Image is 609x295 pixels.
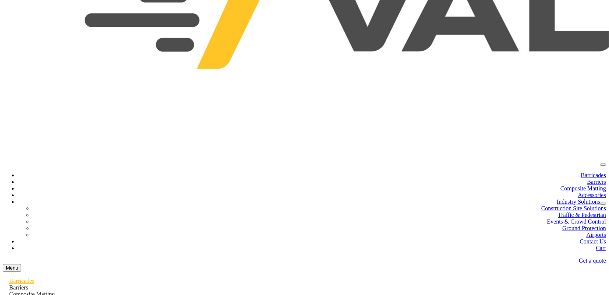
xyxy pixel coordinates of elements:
button: menu toggle [3,264,21,272]
a: Barricades [3,278,40,284]
a: Traffic & Pedestrian [558,212,606,218]
a: Ground Protection [562,225,606,231]
a: Barriers [3,284,35,291]
a: Construction Site Solutions [541,205,606,211]
a: Accessories [578,192,606,198]
a: Get a quote [579,257,606,264]
a: Airports [587,232,606,238]
span: Menu [6,265,18,271]
button: dropdown toggle [600,203,606,205]
a: Barriers [587,179,606,185]
button: menu toggle [600,164,606,166]
a: Industry Solutions [557,199,600,205]
a: Composite Matting [560,185,606,192]
a: Contact Us [580,238,606,245]
a: Barricades [581,172,606,178]
a: Cart [596,245,606,251]
a: Events & Crowd Control [547,218,606,225]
